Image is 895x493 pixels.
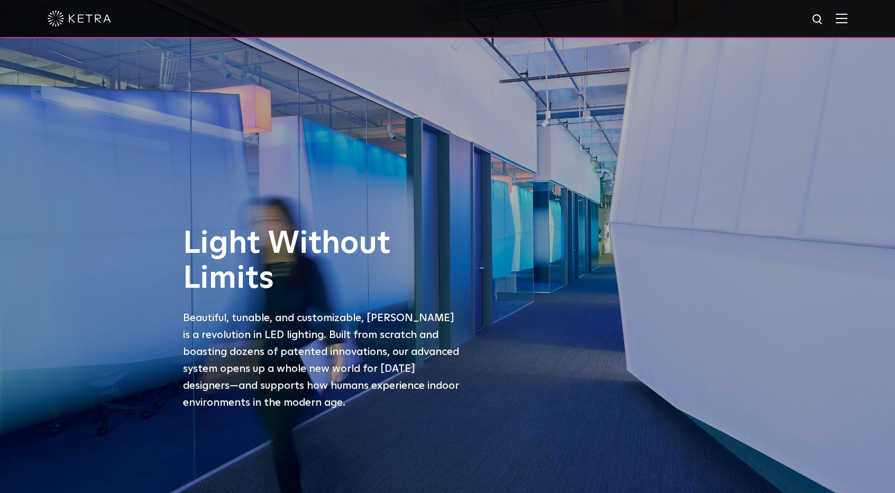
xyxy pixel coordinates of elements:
[183,226,463,296] h1: Light Without Limits
[836,13,847,23] img: Hamburger%20Nav.svg
[183,309,463,411] p: Beautiful, tunable, and customizable, [PERSON_NAME] is a revolution in LED lighting. Built from s...
[811,13,825,26] img: search icon
[183,380,459,408] span: —and supports how humans experience indoor environments in the modern age.
[48,11,111,26] img: ketra-logo-2019-white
